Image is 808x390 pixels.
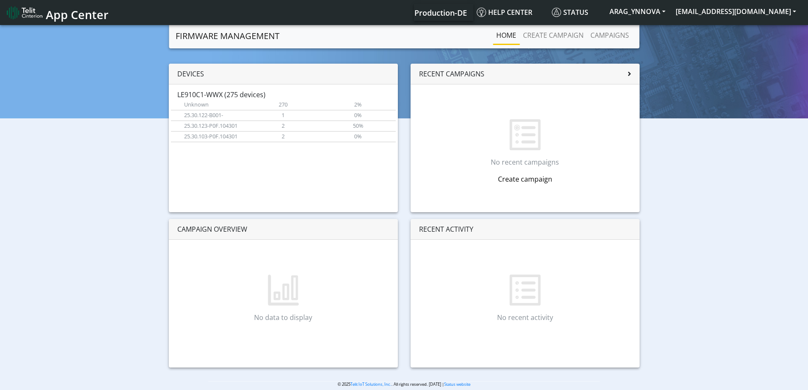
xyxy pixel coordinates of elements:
a: Home [493,27,520,44]
a: Campaigns [587,27,632,44]
button: [EMAIL_ADDRESS][DOMAIN_NAME] [671,4,801,19]
span: Connected in past week [331,120,385,128]
span: 2 [282,132,285,140]
a: App Center [7,3,107,22]
span: 1 [282,111,285,119]
div: Recent activity [411,219,640,240]
img: logo-telit-cinterion-gw-new.png [7,6,42,20]
span: Devices [274,141,292,149]
span: Connected in past week [331,109,385,117]
span: Unknown [184,101,209,108]
a: Status [548,4,604,21]
p: No recent activity [422,312,628,323]
a: Your current platform instance [414,4,467,21]
span: Devices [274,109,292,117]
p: © 2025 . All rights reserved. [DATE] | [208,381,600,387]
a: Status website [444,382,470,387]
span: 25.30.103-P0F.104301 [184,132,238,140]
div: Campaign overview [169,219,398,240]
span: Current version [179,141,215,149]
a: Telit IoT Solutions, Inc. [350,382,391,387]
span: 270 [279,101,288,108]
img: knowledge.svg [477,8,486,17]
span: Current version [179,131,215,138]
span: App Center [46,7,109,22]
a: Firmware management [176,28,280,45]
img: No data to display [256,251,310,306]
span: Connected in past week [331,131,385,138]
p: No data to display [180,312,386,323]
div: Recent campaigns [411,64,640,84]
p: No recent campaigns [422,157,628,167]
img: No recent activity [498,251,552,306]
span: Production-DE [414,8,467,18]
a: Create campaign [520,27,587,44]
span: Devices [274,120,292,128]
span: 2 [282,122,285,129]
span: Help center [477,8,532,17]
span: Current version [179,109,215,117]
span: Status [552,8,588,17]
span: Devices [274,131,292,138]
span: Connected in past week [331,141,385,149]
img: No recent campaigns [498,96,552,150]
span: 25.30.123-P0F.104301 [184,122,238,129]
a: Help center [473,4,548,21]
img: status.svg [552,8,561,17]
span: 25.30.122-B001-P0F.103901 [177,111,223,128]
span: 50% [353,122,363,129]
div: LE910C1-WWX (275 devices) [171,90,396,100]
a: Create campaign [498,174,552,184]
span: 0% [354,132,362,140]
button: ARAG_YNNOVA [604,4,671,19]
span: 2% [354,101,362,108]
span: 0% [354,111,362,119]
div: Devices [169,64,398,84]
